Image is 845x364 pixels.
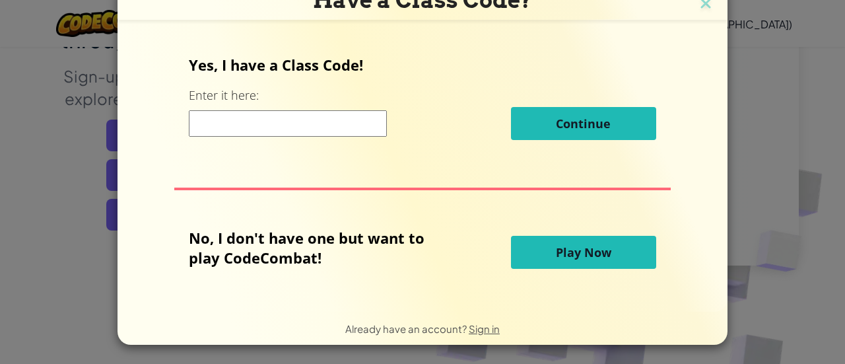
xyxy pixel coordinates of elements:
span: Play Now [556,244,611,260]
span: Already have an account? [345,322,469,335]
p: Yes, I have a Class Code! [189,55,656,75]
button: Continue [511,107,656,140]
label: Enter it here: [189,87,259,104]
a: Sign in [469,322,500,335]
span: Continue [556,116,611,131]
p: No, I don't have one but want to play CodeCombat! [189,228,444,268]
button: Play Now [511,236,656,269]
